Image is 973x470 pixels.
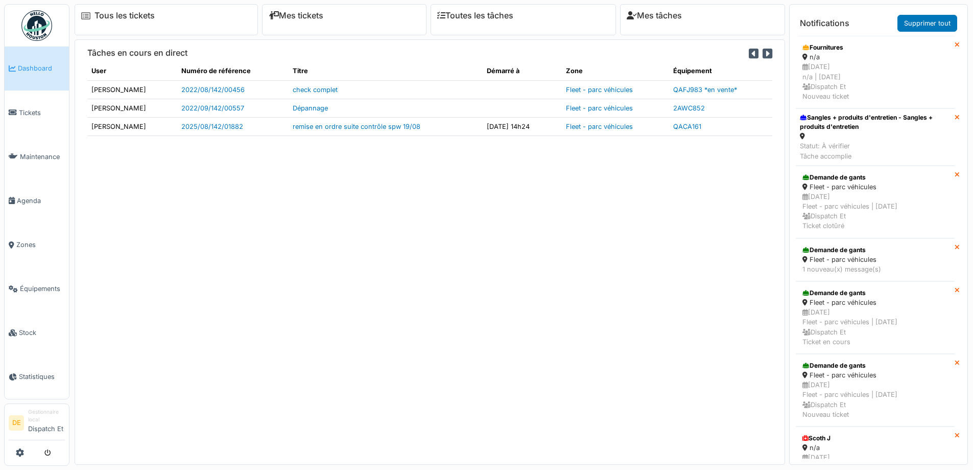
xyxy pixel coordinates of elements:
[800,141,951,161] div: Statut: À vérifier Tâche accomplie
[800,18,849,28] h6: Notifications
[802,173,948,182] div: Demande de gants
[5,267,69,311] a: Équipements
[802,43,948,52] div: Fournitures
[269,11,323,20] a: Mes tickets
[18,63,65,73] span: Dashboard
[796,108,955,166] a: Sangles + produits d'entretien - Sangles + produits d'entretien Statut: À vérifierTâche accomplie
[796,354,955,427] a: Demande de gants Fleet - parc véhicules [DATE]Fleet - parc véhicules | [DATE] Dispatch EtNouveau ...
[19,328,65,338] span: Stock
[5,47,69,91] a: Dashboard
[802,264,948,274] div: 1 nouveau(x) message(s)
[796,281,955,354] a: Demande de gants Fleet - parc véhicules [DATE]Fleet - parc véhicules | [DATE] Dispatch EtTicket e...
[802,182,948,192] div: Fleet - parc véhicules
[293,86,338,94] a: check complet
[802,245,948,255] div: Demande de gants
[796,238,955,281] a: Demande de gants Fleet - parc véhicules 1 nouveau(x) message(s)
[802,298,948,307] div: Fleet - parc véhicules
[87,117,177,136] td: [PERSON_NAME]
[802,62,948,101] div: [DATE] n/a | [DATE] Dispatch Et Nouveau ticket
[802,192,948,231] div: [DATE] Fleet - parc véhicules | [DATE] Dispatch Et Ticket clotûré
[91,67,106,75] span: translation missing: fr.shared.user
[17,196,65,206] span: Agenda
[800,113,951,131] div: Sangles + produits d'entretien - Sangles + produits d'entretien
[19,372,65,382] span: Statistiques
[87,48,187,58] h6: Tâches en cours en direct
[19,108,65,118] span: Tickets
[802,434,948,443] div: Scoth J
[21,10,52,41] img: Badge_color-CXgf-gQk.svg
[802,307,948,347] div: [DATE] Fleet - parc véhicules | [DATE] Dispatch Et Ticket en cours
[87,99,177,117] td: [PERSON_NAME]
[87,80,177,99] td: [PERSON_NAME]
[802,52,948,62] div: n/a
[5,311,69,355] a: Stock
[897,15,957,32] a: Supprimer tout
[28,408,65,438] li: Dispatch Et
[289,62,483,80] th: Titre
[9,408,65,440] a: DE Gestionnaire localDispatch Et
[20,284,65,294] span: Équipements
[566,86,633,94] a: Fleet - parc véhicules
[293,104,328,112] a: Dépannage
[16,240,65,250] span: Zones
[673,123,701,130] a: QACA161
[5,178,69,222] a: Agenda
[673,86,737,94] a: QAFJ983 *en vente*
[437,11,513,20] a: Toutes les tâches
[802,443,948,453] div: n/a
[483,117,562,136] td: [DATE] 14h24
[802,380,948,419] div: [DATE] Fleet - parc véhicules | [DATE] Dispatch Et Nouveau ticket
[5,91,69,135] a: Tickets
[483,62,562,80] th: Démarré à
[9,415,24,431] li: DE
[802,370,948,380] div: Fleet - parc véhicules
[177,62,289,80] th: Numéro de référence
[566,123,633,130] a: Fleet - parc véhicules
[5,135,69,178] a: Maintenance
[181,104,244,112] a: 2022/09/142/00557
[181,86,245,94] a: 2022/08/142/00456
[796,166,955,238] a: Demande de gants Fleet - parc véhicules [DATE]Fleet - parc véhicules | [DATE] Dispatch EtTicket c...
[181,123,243,130] a: 2025/08/142/01882
[293,123,420,130] a: remise en ordre suite contrôle spw 19/08
[20,152,65,162] span: Maintenance
[94,11,155,20] a: Tous les tickets
[796,36,955,108] a: Fournitures n/a [DATE]n/a | [DATE] Dispatch EtNouveau ticket
[562,62,669,80] th: Zone
[802,288,948,298] div: Demande de gants
[669,62,772,80] th: Équipement
[802,255,948,264] div: Fleet - parc véhicules
[566,104,633,112] a: Fleet - parc véhicules
[673,104,705,112] a: 2AWC852
[28,408,65,424] div: Gestionnaire local
[802,361,948,370] div: Demande de gants
[5,355,69,399] a: Statistiques
[5,223,69,267] a: Zones
[627,11,682,20] a: Mes tâches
